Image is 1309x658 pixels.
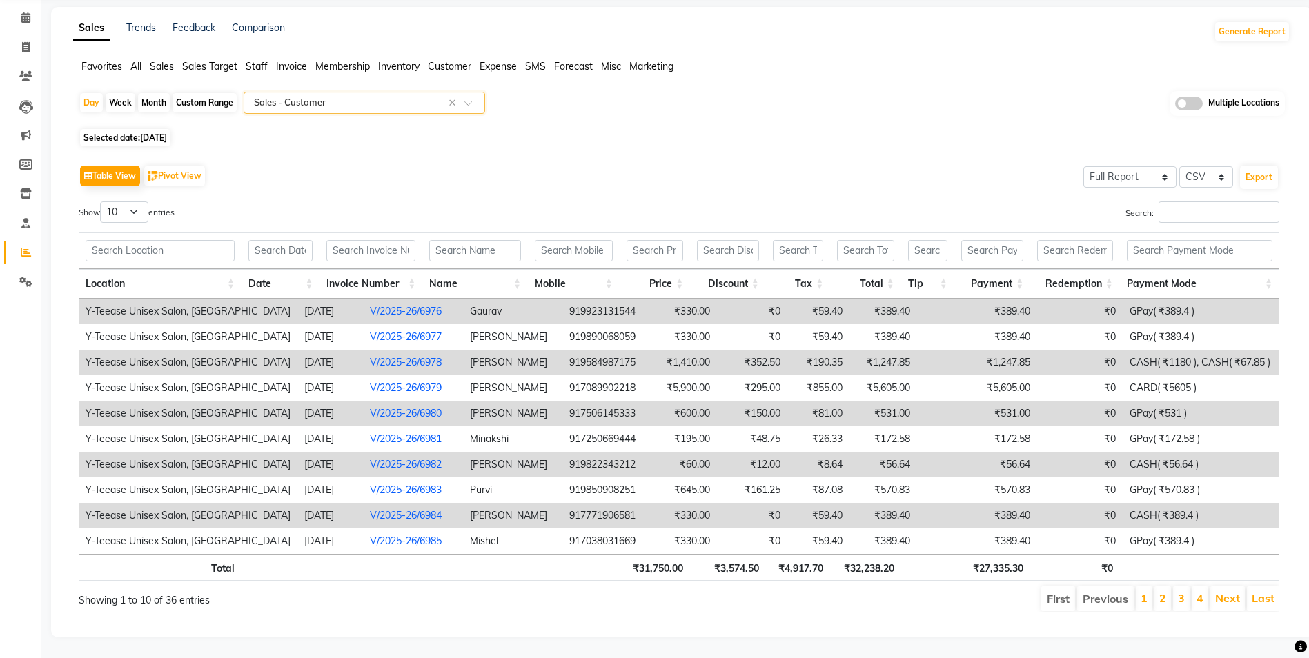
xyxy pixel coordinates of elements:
th: ₹0 [1030,554,1120,581]
td: [PERSON_NAME] [463,350,562,375]
td: ₹48.75 [717,426,788,452]
td: 917089902218 [562,375,649,401]
th: Discount: activate to sort column ascending [690,269,765,299]
td: GPay( ₹531 ) [1123,401,1279,426]
span: Inventory [378,60,420,72]
input: Search Payment Mode [1127,240,1272,261]
td: ₹5,900.00 [649,375,716,401]
td: [DATE] [297,452,363,477]
input: Search: [1159,201,1279,223]
td: ₹5,605.00 [965,375,1036,401]
a: V/2025-26/6984 [370,509,442,521]
td: ₹8.64 [787,452,849,477]
td: Purvi [463,477,562,503]
span: Misc [601,60,621,72]
td: [DATE] [297,426,363,452]
td: ₹570.83 [965,477,1036,503]
span: Selected date: [80,129,170,146]
td: ₹389.40 [965,528,1036,554]
td: ₹0 [1037,528,1123,554]
a: V/2025-26/6985 [370,535,442,547]
a: V/2025-26/6980 [370,407,442,419]
td: Y-Teease Unisex Salon, [GEOGRAPHIC_DATA] [79,350,297,375]
td: [PERSON_NAME] [463,324,562,350]
td: ₹1,247.85 [965,350,1036,375]
th: Redemption: activate to sort column ascending [1030,269,1120,299]
td: ₹0 [1037,401,1123,426]
div: Week [106,93,135,112]
td: ₹59.40 [787,299,849,324]
td: [DATE] [297,528,363,554]
a: 4 [1197,591,1203,605]
td: ₹330.00 [649,324,716,350]
td: ₹330.00 [649,503,716,528]
td: ₹56.64 [965,452,1036,477]
td: CARD( ₹5605 ) [1123,375,1279,401]
div: Custom Range [173,93,237,112]
td: ₹0 [1037,426,1123,452]
span: Sales [150,60,174,72]
td: ₹59.40 [787,324,849,350]
td: [DATE] [297,401,363,426]
td: ₹0 [717,503,788,528]
a: V/2025-26/6976 [370,305,442,317]
input: Search Name [429,240,521,261]
td: ₹389.40 [849,503,917,528]
div: Month [138,93,170,112]
a: Next [1215,591,1240,605]
a: V/2025-26/6977 [370,330,442,343]
td: GPay( ₹389.4 ) [1123,324,1279,350]
td: GPay( ₹389.4 ) [1123,528,1279,554]
td: ₹60.00 [649,452,716,477]
td: [DATE] [297,324,363,350]
td: [PERSON_NAME] [463,401,562,426]
td: ₹855.00 [787,375,849,401]
td: ₹195.00 [649,426,716,452]
button: Generate Report [1215,22,1289,41]
td: ₹330.00 [649,528,716,554]
td: ₹0 [717,324,788,350]
td: [PERSON_NAME] [463,375,562,401]
td: Mishel [463,528,562,554]
td: [PERSON_NAME] [463,503,562,528]
span: SMS [525,60,546,72]
div: Day [80,93,103,112]
td: CASH( ₹56.64 ) [1123,452,1279,477]
td: ₹87.08 [787,477,849,503]
td: ₹389.40 [965,324,1036,350]
td: ₹56.64 [849,452,917,477]
td: ₹389.40 [849,528,917,554]
td: ₹190.35 [787,350,849,375]
td: ₹81.00 [787,401,849,426]
th: Name: activate to sort column ascending [422,269,528,299]
span: Clear all [449,96,460,110]
td: ₹0 [717,528,788,554]
td: ₹1,247.85 [849,350,917,375]
td: Y-Teease Unisex Salon, [GEOGRAPHIC_DATA] [79,528,297,554]
input: Search Redemption [1037,240,1113,261]
td: ₹0 [1037,375,1123,401]
td: ₹531.00 [849,401,917,426]
a: V/2025-26/6982 [370,458,442,470]
a: Sales [73,16,110,41]
td: ₹150.00 [717,401,788,426]
td: [PERSON_NAME] [463,452,562,477]
td: Y-Teease Unisex Salon, [GEOGRAPHIC_DATA] [79,426,297,452]
td: ₹59.40 [787,503,849,528]
td: ₹59.40 [787,528,849,554]
th: Price: activate to sort column ascending [620,269,691,299]
td: Y-Teease Unisex Salon, [GEOGRAPHIC_DATA] [79,375,297,401]
a: 3 [1178,591,1185,605]
td: 917038031669 [562,528,649,554]
a: Trends [126,21,156,34]
span: [DATE] [140,132,167,143]
th: Date: activate to sort column ascending [242,269,319,299]
th: Invoice Number: activate to sort column ascending [319,269,422,299]
button: Pivot View [144,166,205,186]
th: Mobile: activate to sort column ascending [528,269,620,299]
td: Y-Teease Unisex Salon, [GEOGRAPHIC_DATA] [79,299,297,324]
input: Search Invoice Number [326,240,415,261]
th: ₹32,238.20 [830,554,901,581]
input: Search Tax [773,240,824,261]
span: Invoice [276,60,307,72]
